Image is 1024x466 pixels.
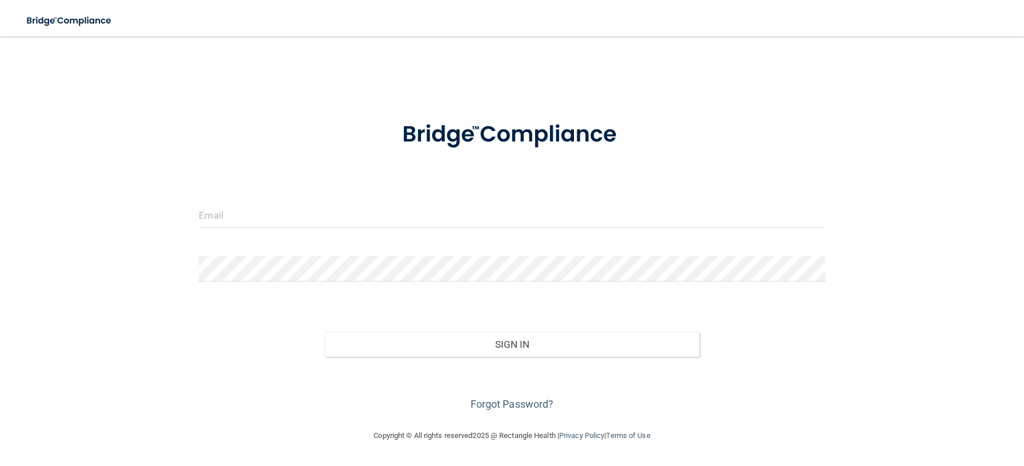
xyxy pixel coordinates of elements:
[304,417,721,454] div: Copyright © All rights reserved 2025 @ Rectangle Health | |
[559,431,604,440] a: Privacy Policy
[379,105,645,164] img: bridge_compliance_login_screen.278c3ca4.svg
[17,9,122,33] img: bridge_compliance_login_screen.278c3ca4.svg
[199,202,825,228] input: Email
[471,398,554,410] a: Forgot Password?
[606,431,650,440] a: Terms of Use
[324,332,700,357] button: Sign In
